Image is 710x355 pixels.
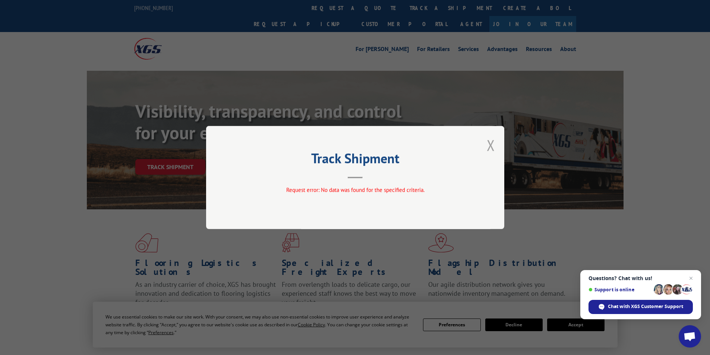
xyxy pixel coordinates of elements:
[588,287,651,292] span: Support is online
[588,300,693,314] div: Chat with XGS Customer Support
[687,274,695,283] span: Close chat
[679,325,701,348] div: Open chat
[286,186,424,193] span: Request error: No data was found for the specified criteria.
[243,153,467,167] h2: Track Shipment
[487,135,495,155] button: Close modal
[608,303,683,310] span: Chat with XGS Customer Support
[588,275,693,281] span: Questions? Chat with us!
